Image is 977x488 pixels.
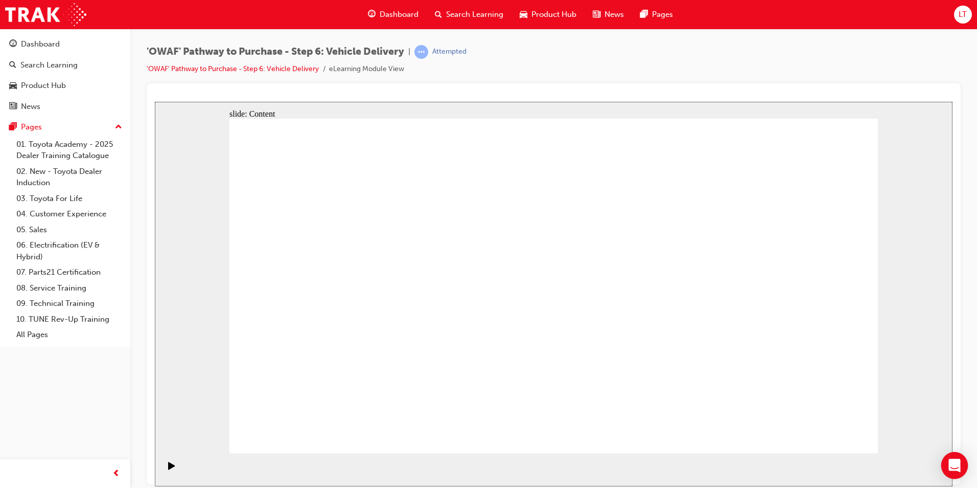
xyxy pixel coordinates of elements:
a: 05. Sales [12,222,126,238]
span: Pages [652,9,673,20]
button: Pages [4,118,126,137]
a: 10. TUNE Rev-Up Training [12,312,126,327]
span: guage-icon [9,40,17,49]
a: guage-iconDashboard [360,4,427,25]
a: 09. Technical Training [12,296,126,312]
span: pages-icon [9,123,17,132]
span: car-icon [520,8,527,21]
a: Product Hub [4,76,126,95]
span: 'OWAF' Pathway to Purchase - Step 6: Vehicle Delivery [147,46,404,58]
span: pages-icon [640,8,648,21]
a: 04. Customer Experience [12,206,126,222]
span: up-icon [115,121,122,134]
div: Open Intercom Messenger [941,452,968,479]
div: Dashboard [21,38,60,50]
span: Product Hub [531,9,576,20]
div: News [21,101,40,113]
a: 02. New - Toyota Dealer Induction [12,164,126,191]
span: Search Learning [446,9,503,20]
a: 08. Service Training [12,280,126,296]
span: guage-icon [368,8,376,21]
a: All Pages [12,327,126,343]
img: Trak [5,3,86,26]
span: prev-icon [112,468,120,480]
span: News [604,9,624,20]
button: LT [954,6,972,24]
a: news-iconNews [585,4,632,25]
a: 07. Parts21 Certification [12,264,126,280]
span: news-icon [9,102,17,112]
div: playback controls [5,351,22,385]
a: 01. Toyota Academy - 2025 Dealer Training Catalogue [12,137,126,164]
a: search-iconSearch Learning [427,4,511,25]
div: Pages [21,121,42,133]
div: Search Learning [20,59,78,71]
button: Play (Ctrl+Alt+P) [5,360,22,377]
span: | [408,46,410,58]
span: Dashboard [380,9,418,20]
a: News [4,97,126,116]
button: DashboardSearch LearningProduct HubNews [4,33,126,118]
a: 03. Toyota For Life [12,191,126,207]
span: search-icon [9,61,16,70]
a: pages-iconPages [632,4,681,25]
a: 'OWAF' Pathway to Purchase - Step 6: Vehicle Delivery [147,64,319,73]
span: learningRecordVerb_ATTEMPT-icon [414,45,428,59]
a: car-iconProduct Hub [511,4,585,25]
span: LT [959,9,967,20]
a: Dashboard [4,35,126,54]
a: 06. Electrification (EV & Hybrid) [12,237,126,264]
span: car-icon [9,81,17,91]
a: Search Learning [4,56,126,75]
div: Attempted [432,47,467,57]
span: news-icon [593,8,600,21]
li: eLearning Module View [329,63,404,75]
div: Product Hub [21,80,66,92]
span: search-icon [435,8,442,21]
